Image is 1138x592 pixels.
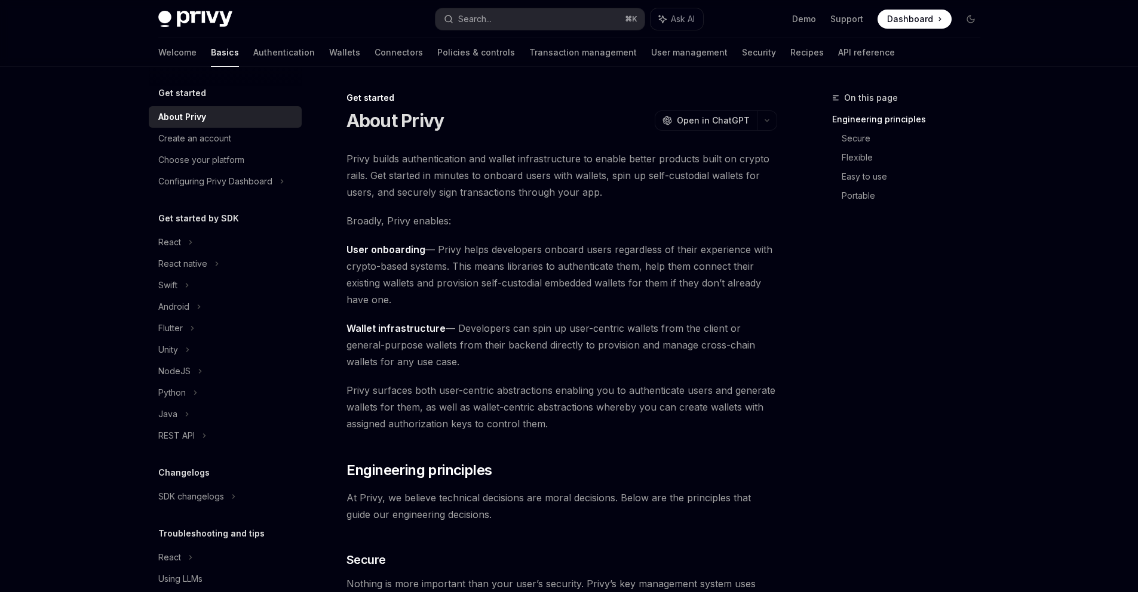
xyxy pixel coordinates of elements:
[878,10,952,29] a: Dashboard
[651,38,728,67] a: User management
[158,110,206,124] div: About Privy
[651,8,703,30] button: Ask AI
[458,12,492,26] div: Search...
[830,13,863,25] a: Support
[529,38,637,67] a: Transaction management
[158,321,183,335] div: Flutter
[149,149,302,171] a: Choose your platform
[158,278,177,292] div: Swift
[838,38,895,67] a: API reference
[435,8,645,30] button: Search...⌘K
[158,11,232,27] img: dark logo
[158,153,244,167] div: Choose your platform
[158,386,186,400] div: Python
[158,38,197,67] a: Welcome
[792,13,816,25] a: Demo
[375,38,423,67] a: Connectors
[149,106,302,128] a: About Privy
[158,211,239,226] h5: Get started by SDK
[158,131,231,146] div: Create an account
[158,343,178,357] div: Unity
[887,13,933,25] span: Dashboard
[158,572,203,586] div: Using LLMs
[437,38,515,67] a: Policies & controls
[158,489,224,504] div: SDK changelogs
[158,174,272,189] div: Configuring Privy Dashboard
[158,86,206,100] h5: Get started
[158,407,177,421] div: Java
[158,257,207,271] div: React native
[158,465,210,480] h5: Changelogs
[625,14,637,24] span: ⌘ K
[158,428,195,443] div: REST API
[329,38,360,67] a: Wallets
[211,38,239,67] a: Basics
[158,550,181,565] div: React
[253,38,315,67] a: Authentication
[158,300,189,314] div: Android
[158,235,181,249] div: React
[790,38,824,67] a: Recipes
[158,526,265,541] h5: Troubleshooting and tips
[149,128,302,149] a: Create an account
[961,10,980,29] button: Toggle dark mode
[671,13,695,25] span: Ask AI
[742,38,776,67] a: Security
[149,568,302,590] a: Using LLMs
[158,364,191,378] div: NodeJS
